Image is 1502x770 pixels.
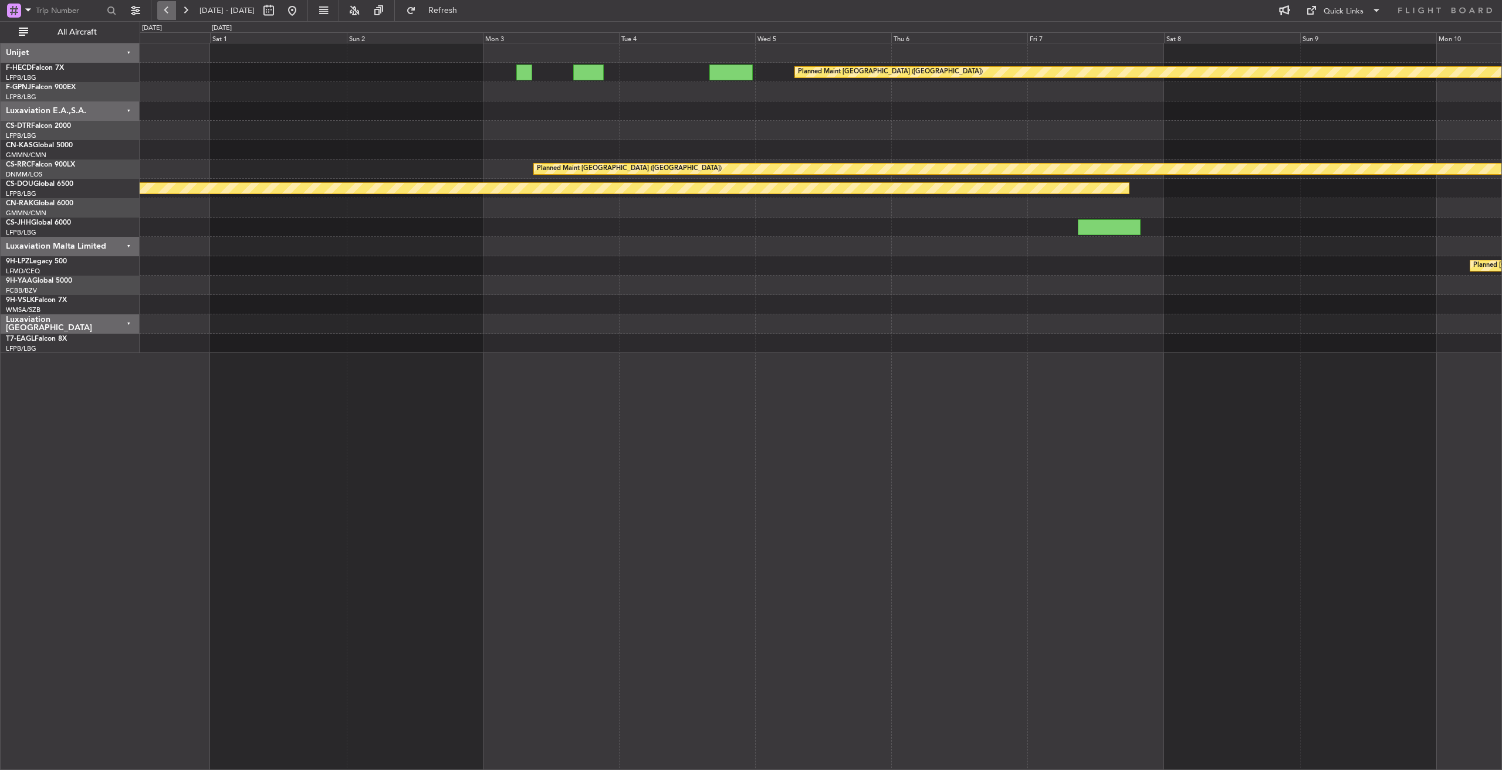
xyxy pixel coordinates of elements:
div: Sun 2 [347,32,483,43]
div: Planned Maint [GEOGRAPHIC_DATA] ([GEOGRAPHIC_DATA]) [537,160,722,178]
a: CN-RAKGlobal 6000 [6,200,73,207]
div: Sat 8 [1164,32,1300,43]
a: 9H-VSLKFalcon 7X [6,297,67,304]
a: LFPB/LBG [6,189,36,198]
div: Fri 7 [1027,32,1163,43]
span: All Aircraft [31,28,124,36]
a: LFPB/LBG [6,228,36,237]
span: CS-RRC [6,161,31,168]
button: All Aircraft [13,23,127,42]
span: CS-DTR [6,123,31,130]
a: LFPB/LBG [6,131,36,140]
a: LFMD/CEQ [6,267,40,276]
a: CS-RRCFalcon 900LX [6,161,75,168]
span: Refresh [418,6,468,15]
a: DNMM/LOS [6,170,42,179]
span: CS-DOU [6,181,33,188]
div: Sat 1 [210,32,346,43]
a: CS-JHHGlobal 6000 [6,219,71,226]
a: FCBB/BZV [6,286,37,295]
a: T7-EAGLFalcon 8X [6,335,67,342]
span: 9H-YAA [6,277,32,284]
a: F-GPNJFalcon 900EX [6,84,76,91]
div: Quick Links [1324,6,1364,18]
span: F-HECD [6,65,32,72]
span: CN-RAK [6,200,33,207]
span: T7-EAGL [6,335,35,342]
a: 9H-LPZLegacy 500 [6,258,67,265]
div: Wed 5 [755,32,891,43]
input: Trip Number [36,2,103,19]
span: [DATE] - [DATE] [199,5,255,16]
span: F-GPNJ [6,84,31,91]
span: 9H-VSLK [6,297,35,304]
div: Thu 6 [891,32,1027,43]
a: F-HECDFalcon 7X [6,65,64,72]
div: [DATE] [212,23,232,33]
div: Planned Maint [GEOGRAPHIC_DATA] ([GEOGRAPHIC_DATA]) [798,63,983,81]
span: CS-JHH [6,219,31,226]
a: LFPB/LBG [6,344,36,353]
a: CN-KASGlobal 5000 [6,142,73,149]
div: Fri 31 [74,32,210,43]
a: LFPB/LBG [6,93,36,101]
button: Refresh [401,1,471,20]
button: Quick Links [1300,1,1387,20]
a: CS-DTRFalcon 2000 [6,123,71,130]
a: 9H-YAAGlobal 5000 [6,277,72,284]
a: GMMN/CMN [6,151,46,160]
span: 9H-LPZ [6,258,29,265]
span: CN-KAS [6,142,33,149]
div: Sun 9 [1300,32,1436,43]
div: [DATE] [142,23,162,33]
div: Mon 3 [483,32,619,43]
a: WMSA/SZB [6,306,40,314]
a: LFPB/LBG [6,73,36,82]
a: GMMN/CMN [6,209,46,218]
a: CS-DOUGlobal 6500 [6,181,73,188]
div: Tue 4 [619,32,755,43]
